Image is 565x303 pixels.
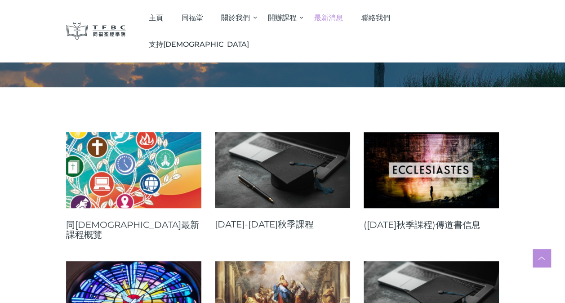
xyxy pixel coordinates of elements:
[66,219,201,239] a: 同[DEMOGRAPHIC_DATA]最新課程概覽
[268,13,297,22] span: 開辦課程
[305,4,352,31] a: 最新消息
[258,4,305,31] a: 開辦課程
[172,4,212,31] a: 同福堂
[361,13,390,22] span: 聯絡我們
[221,13,250,22] span: 關於我們
[212,4,259,31] a: 關於我們
[139,4,172,31] a: 主頁
[149,13,163,22] span: 主頁
[181,13,203,22] span: 同福堂
[352,4,399,31] a: 聯絡我們
[314,13,343,22] span: 最新消息
[139,31,258,58] a: 支持[DEMOGRAPHIC_DATA]
[215,219,350,229] a: [DATE]-[DATE]秋季課程
[533,249,551,267] a: Scroll to top
[149,40,249,49] span: 支持[DEMOGRAPHIC_DATA]
[66,22,126,40] img: 同福聖經學院 TFBC
[364,219,499,229] a: ([DATE]秋季課程)傳道書信息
